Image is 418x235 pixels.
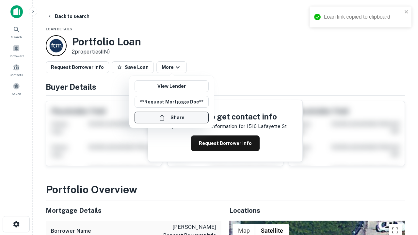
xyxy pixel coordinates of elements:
[404,9,409,15] button: close
[135,96,209,108] button: **Request Mortgage Doc**
[385,183,418,214] iframe: Chat Widget
[135,112,209,123] button: Share
[135,80,209,92] a: View Lender
[324,13,402,21] div: Loan link copied to clipboard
